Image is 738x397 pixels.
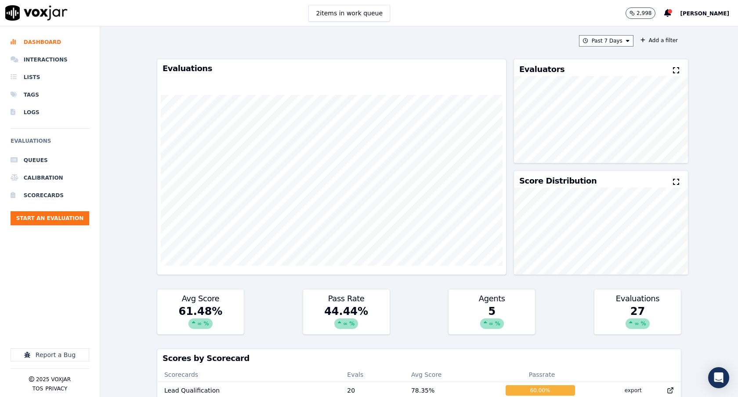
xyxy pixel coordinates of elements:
h3: Evaluations [163,65,501,72]
a: Dashboard [11,33,89,51]
button: Report a Bug [11,348,89,361]
h3: Evaluations [600,295,676,303]
a: Queues [11,152,89,169]
button: 2items in work queue [308,5,390,22]
p: 2025 Voxjar [36,376,71,383]
div: 61.48 % [157,304,244,334]
h3: Pass Rate [308,295,384,303]
button: 2,998 [626,7,655,19]
p: 2,998 [637,10,651,17]
a: Scorecards [11,187,89,204]
div: ∞ % [626,318,649,329]
a: Calibration [11,169,89,187]
span: [PERSON_NAME] [680,11,729,17]
button: Privacy [45,385,67,392]
th: Evals [340,368,404,382]
button: 2,998 [626,7,664,19]
h3: Agents [454,295,530,303]
a: Tags [11,86,89,104]
div: 5 [449,304,535,334]
div: ∞ % [480,318,504,329]
a: Lists [11,69,89,86]
h6: Evaluations [11,136,89,152]
div: Open Intercom Messenger [708,367,729,388]
a: Interactions [11,51,89,69]
th: Avg Score [404,368,499,382]
div: 44.44 % [303,304,390,334]
img: voxjar logo [5,5,68,21]
th: Scorecards [157,368,340,382]
button: Start an Evaluation [11,211,89,225]
button: Past 7 Days [579,35,633,47]
h3: Score Distribution [519,177,597,185]
a: Logs [11,104,89,121]
button: [PERSON_NAME] [680,8,738,18]
th: Passrate [499,368,586,382]
h3: Avg Score [163,295,239,303]
button: TOS [33,385,43,392]
div: 60.00 % [506,385,575,396]
div: ∞ % [188,318,212,329]
div: 27 [594,304,681,334]
div: ∞ % [334,318,358,329]
button: Add a filter [637,35,681,46]
h3: Evaluators [519,65,564,73]
h3: Scores by Scorecard [163,354,676,362]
